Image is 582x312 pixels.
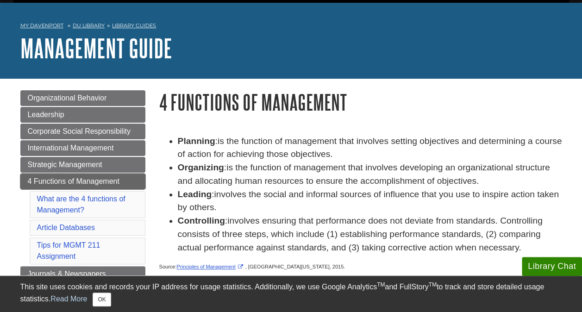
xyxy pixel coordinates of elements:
[159,264,345,269] span: Source: , [GEOGRAPHIC_DATA][US_STATE], 2015.
[20,90,145,106] a: Organizational Behavior
[377,281,385,288] sup: TM
[112,22,156,29] a: Library Guides
[178,216,543,252] span: involves ensuring that performance does not deviate from standards. Controlling consists of three...
[178,214,562,254] li: :
[28,144,114,152] span: International Management
[20,281,562,306] div: This site uses cookies and records your IP address for usage statistics. Additionally, we use Goo...
[50,295,87,303] a: Read More
[93,293,111,306] button: Close
[28,111,64,119] span: Leadership
[20,124,145,139] a: Corporate Social Responsibility
[178,136,215,146] strong: Planning
[178,162,550,186] span: is the function of management that involves developing an organizational structure and allocating...
[178,162,224,172] strong: Organizing
[28,270,106,278] span: Journals & Newspapers
[178,189,559,212] span: involves the social and informal sources of influence that you use to inspire action taken by oth...
[178,188,562,215] li: :
[20,140,145,156] a: International Management
[20,19,562,34] nav: breadcrumb
[20,157,145,173] a: Strategic Management
[28,127,131,135] span: Corporate Social Responsibility
[28,161,102,168] span: Strategic Management
[176,264,245,269] a: Link opens in new window
[429,281,437,288] sup: TM
[37,224,95,231] a: Article Databases
[178,161,562,188] li: :
[522,257,582,276] button: Library Chat
[20,107,145,123] a: Leadership
[37,195,125,214] a: What are the 4 functions of Management?
[73,22,105,29] a: DU Library
[20,22,63,30] a: My Davenport
[20,34,172,62] a: Management Guide
[37,241,100,260] a: Tips for MGMT 211 Assignment
[178,135,562,162] li: :
[28,94,107,102] span: Organizational Behavior
[20,174,145,189] a: 4 Functions of Management
[178,136,562,159] span: is the function of management that involves setting objectives and determining a course of action...
[159,90,562,114] h1: 4 Functions of Management
[20,266,145,282] a: Journals & Newspapers
[28,177,119,185] span: 4 Functions of Management
[178,189,212,199] strong: Leading
[178,216,225,225] strong: Controlling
